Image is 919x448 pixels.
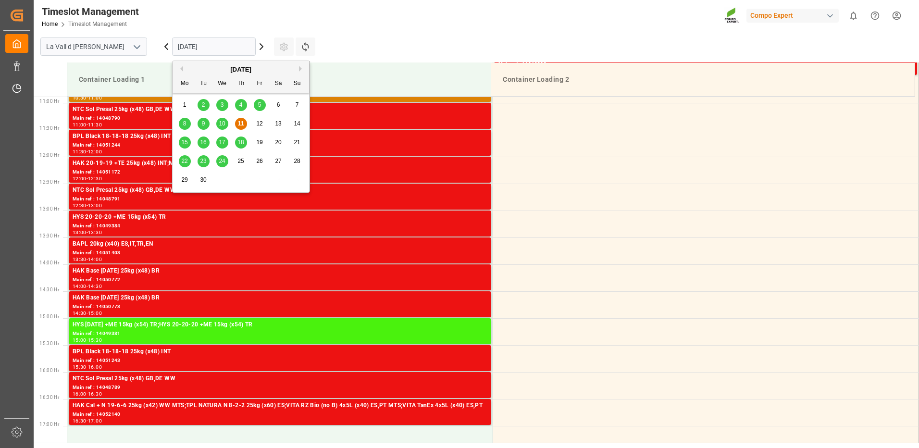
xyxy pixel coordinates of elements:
span: 6 [277,101,280,108]
div: Main ref : 14050773 [73,303,487,311]
span: 11:00 Hr [39,99,59,104]
div: Choose Sunday, September 21st, 2025 [291,137,303,149]
div: BPL Black 18-18-18 25kg (x48) INT [73,132,487,141]
span: 21 [294,139,300,146]
span: 17:00 Hr [39,422,59,427]
div: HAK Base [DATE] 25kg (x48) BR [73,293,487,303]
div: 16:00 [88,365,102,369]
span: 15:00 Hr [39,314,59,319]
span: 5 [258,101,261,108]
div: Tu [198,78,210,90]
div: 15:00 [73,338,87,342]
button: Help Center [864,5,886,26]
span: 16:30 Hr [39,395,59,400]
span: 4 [239,101,243,108]
span: 7 [296,101,299,108]
div: Main ref : 14051244 [73,141,487,149]
button: Previous Month [177,66,183,72]
span: 23 [200,158,206,164]
span: 16 [200,139,206,146]
div: Choose Wednesday, September 24th, 2025 [216,155,228,167]
div: - [87,338,88,342]
div: 11:30 [73,149,87,154]
div: - [87,311,88,315]
span: 30 [200,176,206,183]
div: - [87,149,88,154]
div: Compo Expert [746,9,839,23]
div: Main ref : 14048791 [73,195,487,203]
div: Main ref : 14051243 [73,357,487,365]
div: Main ref : 14048790 [73,114,487,123]
span: 2 [202,101,205,108]
div: 12:30 [73,203,87,208]
span: 29 [181,176,187,183]
div: 11:00 [88,96,102,100]
div: 11:30 [88,123,102,127]
div: Choose Saturday, September 6th, 2025 [273,99,285,111]
span: 15:30 Hr [39,341,59,346]
div: HAK Cal + N 19-6-6 25kg (x42) WW MTS;TPL NATURA N 8-2-2 25kg (x60) ES;VITA RZ Bio (no B) 4x5L (x4... [73,401,487,411]
a: Home [42,21,58,27]
div: Choose Sunday, September 14th, 2025 [291,118,303,130]
div: Timeslot Management [42,4,139,19]
span: 10 [219,120,225,127]
div: Main ref : 14051172 [73,168,487,176]
button: show 0 new notifications [843,5,864,26]
div: We [216,78,228,90]
div: Choose Sunday, September 7th, 2025 [291,99,303,111]
span: 15 [181,139,187,146]
div: Choose Wednesday, September 17th, 2025 [216,137,228,149]
span: 8 [183,120,186,127]
span: 19 [256,139,262,146]
span: 17 [219,139,225,146]
div: Choose Saturday, September 20th, 2025 [273,137,285,149]
span: 11 [237,120,244,127]
button: open menu [129,39,144,54]
span: 3 [221,101,224,108]
div: Choose Tuesday, September 23rd, 2025 [198,155,210,167]
div: Choose Monday, September 1st, 2025 [179,99,191,111]
div: 15:30 [88,338,102,342]
span: 24 [219,158,225,164]
div: Choose Thursday, September 4th, 2025 [235,99,247,111]
div: Main ref : 14050772 [73,276,487,284]
div: 12:30 [88,176,102,181]
div: - [87,203,88,208]
div: BPL Black 18-18-18 25kg (x48) INT [73,347,487,357]
span: 20 [275,139,281,146]
div: Su [291,78,303,90]
div: Choose Thursday, September 18th, 2025 [235,137,247,149]
div: 16:30 [88,392,102,396]
span: 26 [256,158,262,164]
div: Th [235,78,247,90]
div: 13:00 [88,203,102,208]
span: 12:30 Hr [39,179,59,185]
div: Main ref : 14048789 [73,384,487,392]
button: Next Month [299,66,305,72]
span: 14 [294,120,300,127]
div: Main ref : 14052140 [73,411,487,419]
button: Compo Expert [746,6,843,25]
div: 13:00 [73,230,87,235]
div: 14:30 [88,284,102,288]
div: Choose Thursday, September 25th, 2025 [235,155,247,167]
div: 16:00 [73,392,87,396]
span: 16:00 Hr [39,368,59,373]
div: 16:30 [73,419,87,423]
div: Choose Monday, September 8th, 2025 [179,118,191,130]
input: Type to search/select [40,37,147,56]
div: Choose Monday, September 15th, 2025 [179,137,191,149]
div: - [87,284,88,288]
div: - [87,392,88,396]
div: 12:00 [88,149,102,154]
div: 14:00 [88,257,102,261]
span: 12:00 Hr [39,152,59,158]
span: 12 [256,120,262,127]
div: 15:30 [73,365,87,369]
div: 11:00 [73,123,87,127]
div: HAK 20-19-19 +TE 25kg (x48) INT;MAGNA AKTIV 10x1kg (x48) GR [73,159,487,168]
div: Sa [273,78,285,90]
div: 12:00 [73,176,87,181]
span: 13 [275,120,281,127]
div: Choose Saturday, September 13th, 2025 [273,118,285,130]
